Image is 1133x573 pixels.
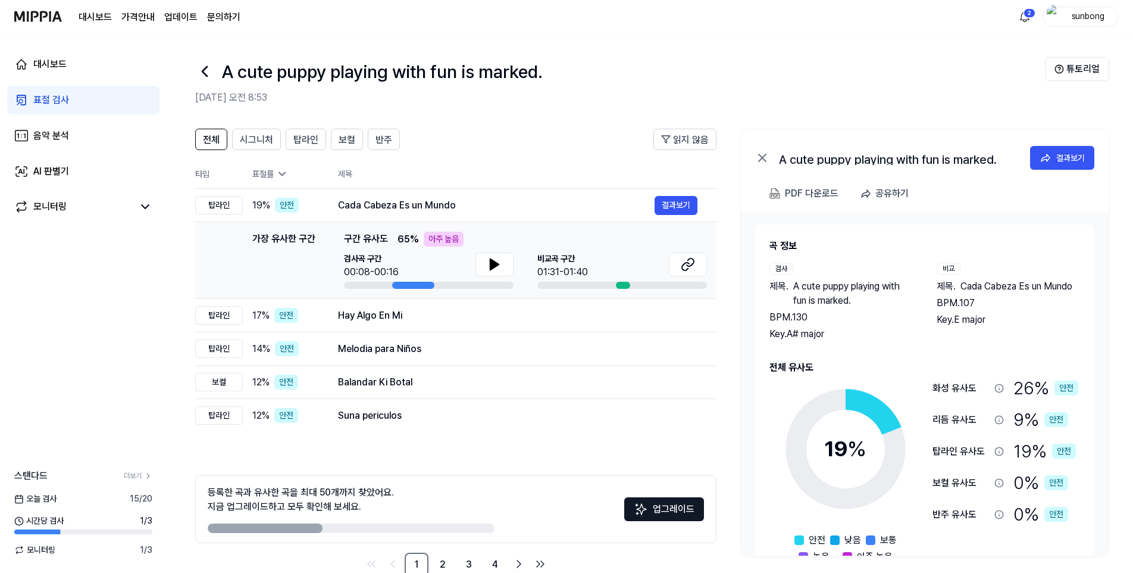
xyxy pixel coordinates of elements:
div: BPM. 130 [769,310,913,325]
div: Balandar Ki Botal [338,375,697,390]
div: 안전 [274,308,298,323]
span: 스탠다드 [14,469,48,483]
img: profile [1047,5,1061,29]
div: 9 % [1013,406,1068,433]
div: 0 % [1013,469,1068,496]
h2: 전체 유사도 [769,360,1080,375]
div: 01:31-01:40 [537,265,588,279]
span: 19 % [252,198,270,213]
span: 17 % [252,309,270,323]
div: 26 % [1013,375,1078,401]
h2: [DATE] 오전 8:53 [195,91,1045,105]
button: 결과보기 [1030,146,1094,170]
div: Key. A# major [769,327,913,341]
div: 비교 [937,263,960,275]
div: 보컬 [195,373,243,391]
a: 문의하기 [207,10,240,24]
div: 안전 [1044,507,1068,522]
span: 1 / 3 [140,515,152,527]
button: profilesunbong [1043,7,1119,27]
span: 시간당 검사 [14,515,64,527]
div: 검사 [769,263,793,275]
span: 1 / 3 [140,544,152,556]
h1: A cute puppy playing with fun is marked. [221,58,543,85]
button: 알림2 [1015,7,1034,26]
div: AI 판별기 [33,164,69,179]
div: 표절 검사 [33,93,69,107]
div: sunbong [1065,10,1111,23]
div: 2 [1024,8,1035,18]
span: 구간 유사도 [344,232,388,247]
img: PDF Download [769,188,780,199]
span: 오늘 검사 [14,493,57,505]
a: 대시보드 [7,50,159,79]
span: A cute puppy playing with fun is marked. [793,279,913,308]
span: % [847,436,866,462]
div: 탑라인 유사도 [932,444,990,459]
div: 아주 높음 [424,232,464,247]
div: 반주 유사도 [932,507,990,522]
div: 모니터링 [33,200,67,214]
button: 시그니처 [232,129,281,150]
span: 제목 . [937,279,956,294]
button: 반주 [368,129,400,150]
div: 화성 유사도 [932,381,990,396]
a: 음악 분석 [7,122,159,150]
span: 비교곡 구간 [537,253,588,265]
div: 00:08-00:16 [344,265,399,279]
span: 탑라인 [293,133,318,147]
button: 읽지 않음 [653,129,716,150]
div: 음악 분석 [33,129,69,143]
span: 12 % [252,375,270,390]
span: 14 % [252,342,270,356]
div: 등록한 곡과 유사한 곡을 최대 50개까지 찾았어요. 지금 업그레이드하고 모두 확인해 보세요. [208,485,394,514]
div: Hay Algo En Mi [338,309,697,323]
div: 안전 [1044,412,1068,427]
button: 업그레이드 [624,497,704,521]
div: Key. E major [937,313,1080,327]
button: 전체 [195,129,227,150]
a: 표절 검사 [7,86,159,114]
a: 대시보드 [79,10,112,24]
div: PDF 다운로드 [785,186,838,201]
span: 전체 [203,133,220,147]
div: A cute puppy playing with fun is marked. [779,151,1017,165]
span: 12 % [252,409,270,423]
div: Melodia para Niños [338,342,697,356]
img: Help [1054,64,1064,74]
th: 제목 [338,160,716,188]
div: 가장 유사한 구간 [252,232,315,289]
div: 안전 [1054,381,1078,396]
span: 15 / 20 [130,493,152,505]
div: 19 % [1013,438,1076,465]
div: 대시보드 [33,57,67,71]
img: Sparkles [634,502,648,516]
div: 탑라인 [195,406,243,425]
span: 모니터링 [14,544,55,556]
button: 탑라인 [286,129,326,150]
a: 모니터링 [14,200,133,214]
button: 결과보기 [655,196,697,215]
div: 19 [824,433,866,465]
span: 검사곡 구간 [344,253,399,265]
div: 보컬 유사도 [932,476,990,490]
span: 보통 [880,533,897,547]
span: Cada Cabeza Es un Mundo [960,279,1072,294]
div: 탑라인 [195,340,243,358]
div: 탑라인 [195,306,243,325]
div: 안전 [275,341,299,356]
div: 리듬 유사도 [932,413,990,427]
div: 공유하기 [875,186,909,201]
span: 시그니처 [240,133,273,147]
div: 탑라인 [195,196,243,214]
span: 안전 [809,533,825,547]
div: 결과보기 [1056,151,1085,164]
a: 더보기 [124,471,152,481]
th: 타입 [195,160,243,189]
div: BPM. 107 [937,296,1080,310]
div: Cada Cabeza Es un Mundo [338,198,655,213]
div: 0 % [1013,501,1068,528]
button: PDF 다운로드 [767,182,841,205]
span: 보컬 [339,133,355,147]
